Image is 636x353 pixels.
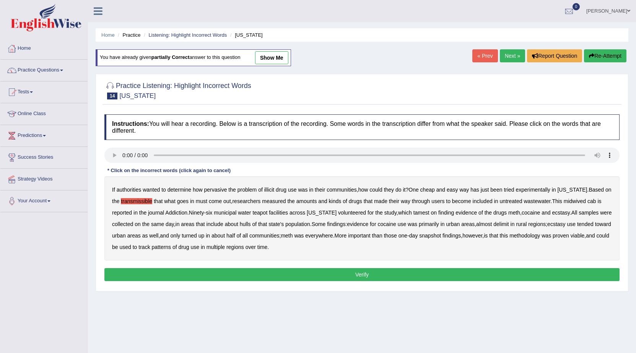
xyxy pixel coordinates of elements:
[0,60,88,79] a: Practice Questions
[149,233,158,239] b: well
[476,221,492,227] b: almost
[384,233,397,239] b: those
[154,198,163,204] b: that
[252,210,267,216] b: teapot
[431,198,444,204] b: users
[446,198,451,204] b: to
[228,187,236,193] b: the
[571,233,585,239] b: viable
[258,187,263,193] b: of
[489,233,498,239] b: that
[119,92,156,99] small: [US_STATE]
[142,233,148,239] b: as
[509,233,540,239] b: methodology
[524,198,550,204] b: wastewater
[358,187,368,193] b: how
[600,210,612,216] b: were
[172,244,177,250] b: of
[412,198,430,204] b: through
[198,233,205,239] b: up
[370,221,376,227] b: for
[152,244,171,250] b: patterns
[577,221,594,227] b: tended
[193,187,203,193] b: how
[573,3,580,10] span: 0
[420,187,435,193] b: cheap
[257,244,267,250] b: time
[206,210,212,216] b: six
[112,187,115,193] b: If
[139,210,146,216] b: the
[226,244,244,250] b: regions
[384,210,397,216] b: study
[516,221,527,227] b: rural
[436,187,445,193] b: and
[527,49,582,62] button: Report Question
[419,221,439,227] b: primarily
[255,51,288,64] a: show me
[171,233,181,239] b: only
[305,233,333,239] b: everywhere
[112,244,118,250] b: be
[542,210,550,216] b: and
[389,198,399,204] b: their
[281,233,293,239] b: meth
[160,233,169,239] b: and
[564,198,586,204] b: midwived
[596,233,609,239] b: could
[181,221,194,227] b: areas
[309,187,313,193] b: in
[121,198,152,204] b: transmissible
[542,233,551,239] b: was
[461,221,475,227] b: areas
[191,244,200,250] b: use
[499,198,522,204] b: untreated
[597,198,601,204] b: is
[493,210,507,216] b: drugs
[290,210,305,216] b: across
[500,49,525,62] a: Next »
[408,221,417,227] b: was
[104,176,620,260] div: , ? . , . . - , , . , . : , ; , ; . - , , , .
[327,221,345,227] b: findings
[204,187,227,193] b: pervasive
[452,198,471,204] b: become
[232,198,260,204] b: researchers
[0,103,88,122] a: Online Class
[401,198,410,204] b: way
[190,198,194,204] b: in
[148,32,227,38] a: Listening: Highlight Incorrect Words
[348,233,370,239] b: important
[504,187,514,193] b: tried
[117,187,142,193] b: authorities
[168,187,191,193] b: determine
[164,198,176,204] b: what
[104,80,251,99] h2: Practice Listening: Highlight Incorrect Words
[143,187,160,193] b: wanted
[0,190,88,210] a: Your Account
[552,198,562,204] b: This
[206,233,210,239] b: in
[484,233,488,239] b: is
[214,210,236,216] b: municipal
[196,198,207,204] b: must
[287,198,294,204] b: the
[528,221,546,227] b: regions
[472,49,498,62] a: « Prev
[296,198,317,204] b: amounts
[327,187,357,193] b: communities
[493,221,509,227] b: delimit
[478,210,483,216] b: of
[0,125,88,144] a: Predictions
[112,233,126,239] b: urban
[455,210,477,216] b: evidence
[511,221,515,227] b: in
[112,198,119,204] b: the
[349,198,362,204] b: drugs
[133,210,138,216] b: in
[276,187,286,193] b: drug
[384,187,394,193] b: they
[0,38,88,57] a: Home
[246,244,256,250] b: over
[522,210,540,216] b: cocaine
